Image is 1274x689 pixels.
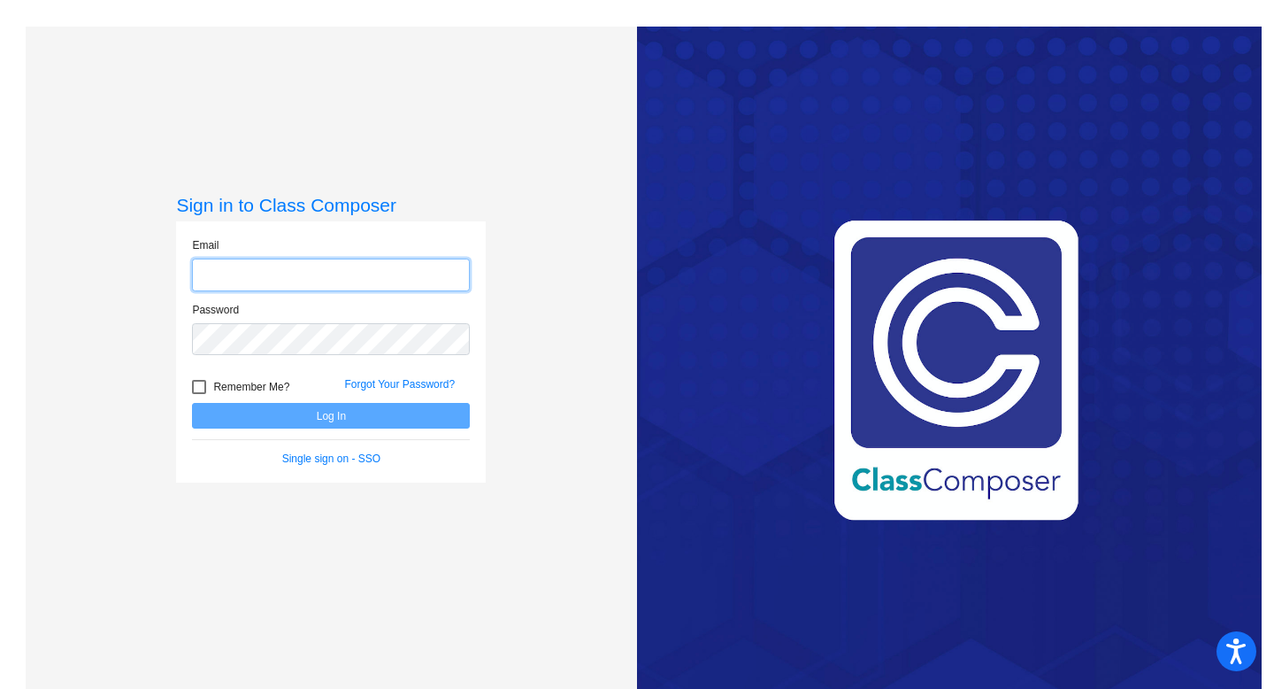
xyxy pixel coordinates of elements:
h3: Sign in to Class Composer [176,194,486,216]
span: Remember Me? [213,376,289,398]
a: Forgot Your Password? [344,378,455,391]
label: Password [192,302,239,318]
label: Email [192,237,219,253]
button: Log In [192,403,470,429]
a: Single sign on - SSO [282,453,380,465]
